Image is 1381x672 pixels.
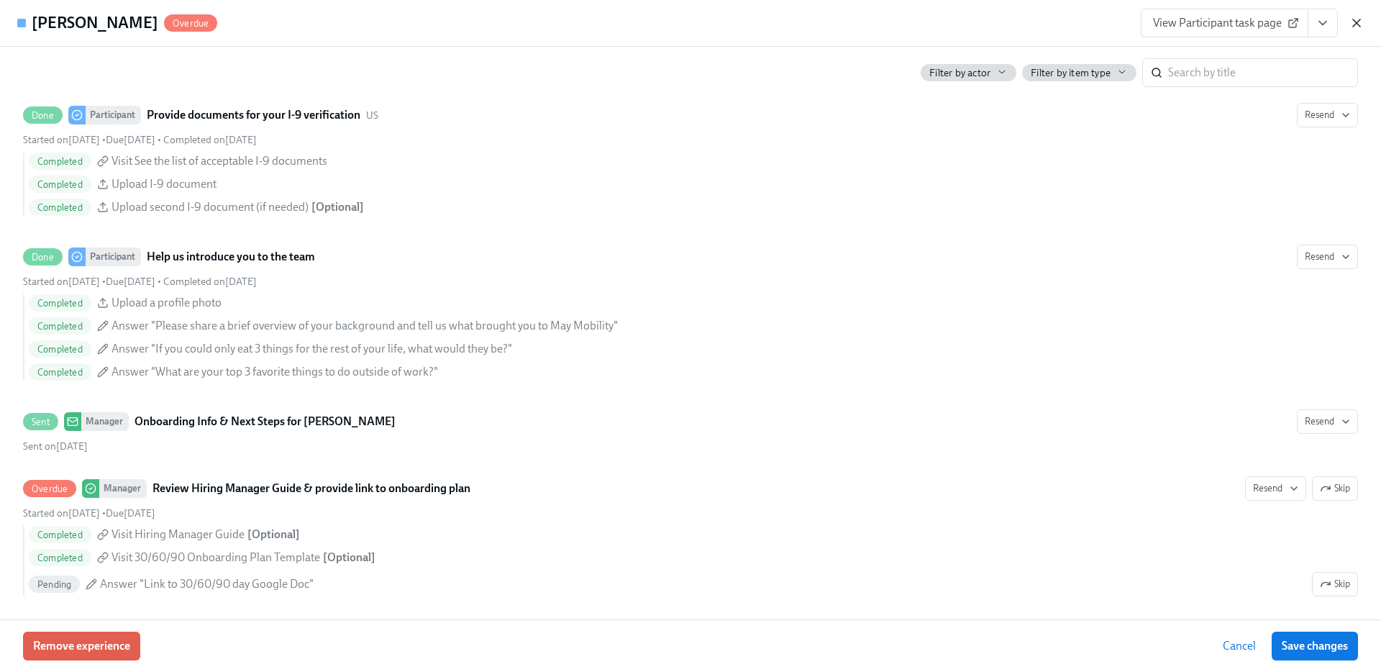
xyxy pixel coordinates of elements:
span: Resend [1305,414,1350,429]
span: Resend [1253,481,1298,496]
span: Completed [29,530,91,540]
button: OverdueManagerReview Hiring Manager Guide & provide link to onboarding planResendSkipStarted on[D... [1312,572,1358,596]
div: • [23,507,155,520]
div: Manager [99,479,147,498]
span: Answer "Please share a brief overview of your background and tell us what brought you to May Mobi... [111,318,618,334]
div: [ Optional ] [311,199,364,215]
span: Done [23,252,63,263]
span: Friday, August 8th 2025, 3:40 pm [163,134,257,146]
h4: [PERSON_NAME] [32,12,158,34]
span: This task uses the "US" audience [366,109,378,122]
button: SentManagerOnboarding Info & Next Steps for [PERSON_NAME]Sent on[DATE] [1297,409,1358,434]
span: Remove experience [33,639,130,653]
span: Answer "Link to 30/60/90 day Google Doc" [100,576,314,592]
span: Answer "If you could only eat 3 things for the rest of your life, what would they be?" [111,341,512,357]
span: Wednesday, August 6th 2025, 3:41 pm [23,276,100,288]
span: Skip [1320,481,1350,496]
button: Cancel [1213,632,1266,660]
strong: Help us introduce you to the team [147,248,315,265]
span: Saturday, August 9th 2025, 3:00 pm [106,276,155,288]
button: DoneParticipantHelp us introduce you to the teamStarted on[DATE] •Due[DATE] • Completed on[DATE]C... [1297,245,1358,269]
button: View task page [1308,9,1338,37]
span: Wednesday, August 6th 2025, 3:41 pm [23,134,100,146]
span: Overdue [23,483,76,494]
span: Visit Hiring Manager Guide [111,527,245,542]
span: Upload second I-9 document (if needed) [111,199,309,215]
span: Sent [23,417,58,427]
button: Save changes [1272,632,1358,660]
div: • • [23,275,257,289]
span: Answer "What are your top 3 favorite things to do outside of work?" [111,364,438,380]
span: Save changes [1282,639,1348,653]
strong: Onboarding Info & Next Steps for [PERSON_NAME] [135,413,396,430]
div: Participant [86,106,141,124]
a: View Participant task page [1141,9,1308,37]
span: Saturday, August 9th 2025, 3:00 pm [106,134,155,146]
span: Filter by item type [1031,66,1111,80]
span: Wednesday, August 6th 2025, 3:41 pm [23,507,100,519]
span: Completed [29,156,91,167]
button: OverdueManagerReview Hiring Manager Guide & provide link to onboarding planResendStarted on[DATE]... [1312,476,1358,501]
span: Completed [29,367,91,378]
span: Overdue [164,18,217,29]
button: Filter by actor [921,64,1016,81]
button: DoneParticipantProvide documents for your I-9 verificationUSStarted on[DATE] •Due[DATE] • Complet... [1297,103,1358,127]
div: [ Optional ] [247,527,300,542]
span: Cancel [1223,639,1256,653]
input: Search by title [1168,58,1358,87]
span: View Participant task page [1153,16,1296,30]
span: Friday, August 8th 2025, 3:00 pm [106,507,155,519]
button: Remove experience [23,632,140,660]
strong: Provide documents for your I-9 verification [147,106,360,124]
span: Completed [29,298,91,309]
span: Visit 30/60/90 Onboarding Plan Template [111,550,320,566]
span: Completed [29,344,91,355]
span: Resend [1305,108,1350,122]
span: Completed [29,179,91,190]
button: Filter by item type [1022,64,1136,81]
span: Completed [29,202,91,213]
div: Manager [81,412,129,431]
button: OverdueManagerReview Hiring Manager Guide & provide link to onboarding planSkipStarted on[DATE] •... [1245,476,1306,501]
span: Upload I-9 document [111,176,217,192]
span: Completed [29,553,91,563]
span: Completed [29,321,91,332]
span: Wednesday, August 6th 2025, 3:41 pm [23,440,88,453]
span: Done [23,110,63,121]
span: Visit See the list of acceptable I-9 documents [111,153,327,169]
span: Upload a profile photo [111,295,222,311]
div: [ Optional ] [323,550,375,566]
span: Filter by actor [929,66,990,80]
strong: Review Hiring Manager Guide & provide link to onboarding plan [152,480,470,497]
span: Resend [1305,250,1350,264]
span: Skip [1320,577,1350,591]
span: Pending [29,579,80,590]
div: • • [23,133,257,147]
div: Participant [86,248,141,266]
span: Friday, August 8th 2025, 3:50 pm [163,276,257,288]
